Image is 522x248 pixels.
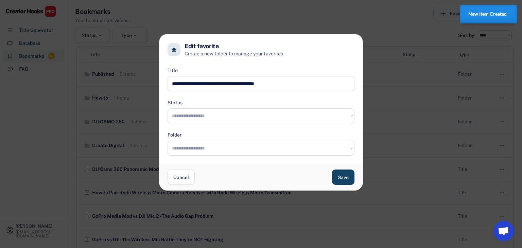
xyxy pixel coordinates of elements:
[185,50,354,57] h6: Create a new folder to manage your favorites
[168,99,182,106] div: Status
[493,221,514,241] a: Open chat
[168,67,178,74] div: Title
[168,131,182,139] div: Folder
[332,170,354,185] button: Save
[468,11,507,17] strong: New Item Created
[185,42,219,50] h4: Edit favorite
[168,170,195,185] button: Cancel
